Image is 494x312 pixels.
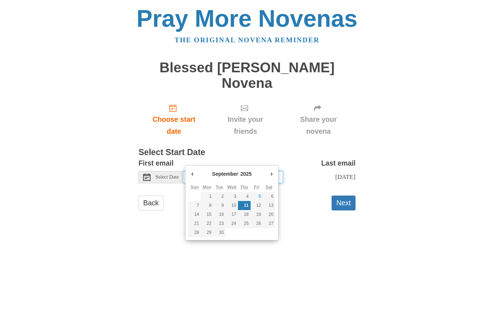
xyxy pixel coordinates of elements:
span: Select Date [156,175,179,180]
button: 9 [213,201,226,210]
button: 22 [201,219,213,228]
button: 23 [213,219,226,228]
button: 10 [226,201,238,210]
span: Share your novena [289,114,348,137]
button: 25 [238,219,250,228]
button: 12 [251,201,263,210]
button: 14 [188,210,201,219]
abbr: Wednesday [227,185,237,190]
div: Click "Next" to confirm your start date first. [209,98,281,141]
button: 15 [201,210,213,219]
button: 21 [188,219,201,228]
abbr: Monday [203,185,212,190]
button: 16 [213,210,226,219]
span: Invite your friends [217,114,274,137]
abbr: Saturday [266,185,273,190]
a: The original novena reminder [175,36,320,44]
abbr: Sunday [191,185,199,190]
a: Choose start date [139,98,209,141]
button: 19 [251,210,263,219]
button: 17 [226,210,238,219]
span: [DATE] [335,173,355,180]
label: First email [139,157,174,169]
button: 6 [263,192,275,201]
abbr: Friday [254,185,259,190]
abbr: Thursday [240,185,248,190]
button: 5 [251,192,263,201]
a: Back [139,196,163,210]
button: 7 [188,201,201,210]
button: 28 [188,228,201,237]
button: Next [332,196,355,210]
button: 3 [226,192,238,201]
button: 13 [263,201,275,210]
h1: Blessed [PERSON_NAME] Novena [139,60,355,91]
button: 18 [238,210,250,219]
label: Last email [321,157,355,169]
button: Previous Month [188,168,196,179]
span: Choose start date [146,114,202,137]
button: 24 [226,219,238,228]
div: 2025 [239,168,253,179]
button: 30 [213,228,226,237]
button: 29 [201,228,213,237]
button: Next Month [268,168,275,179]
button: 11 [238,201,250,210]
button: 4 [238,192,250,201]
h3: Select Start Date [139,148,355,157]
button: 26 [251,219,263,228]
div: Click "Next" to confirm your start date first. [281,98,355,141]
button: 27 [263,219,275,228]
button: 20 [263,210,275,219]
input: Use the arrow keys to pick a date [183,171,283,183]
button: 8 [201,201,213,210]
a: Pray More Novenas [137,5,358,32]
div: September [211,168,239,179]
abbr: Tuesday [216,185,223,190]
button: 1 [201,192,213,201]
button: 2 [213,192,226,201]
